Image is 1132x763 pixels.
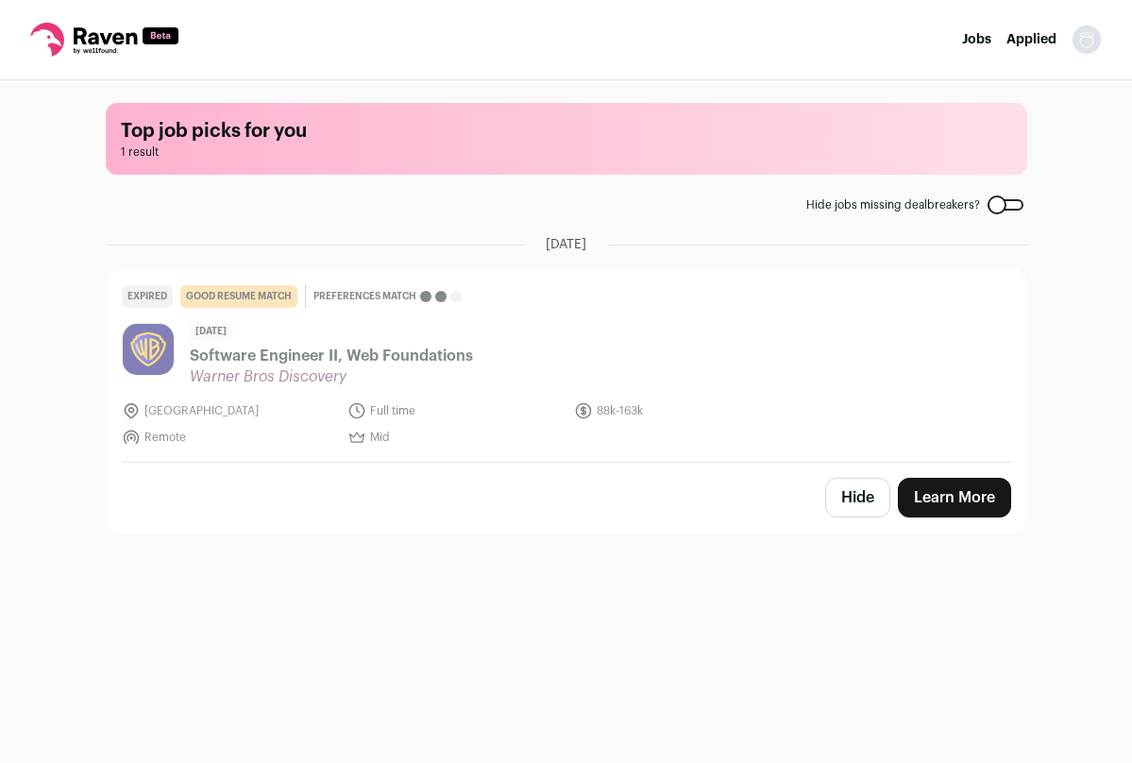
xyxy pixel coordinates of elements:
a: Jobs [962,33,991,46]
span: Warner Bros Discovery [190,367,473,386]
div: good resume match [180,285,297,308]
span: [DATE] [190,323,232,341]
div: Expired [122,285,173,308]
h1: Top job picks for you [121,118,1012,144]
button: Hide [825,478,890,517]
li: Full time [347,401,563,420]
a: Expired good resume match Preferences match [DATE] Software Engineer II, Web Foundations Warner B... [107,270,1026,462]
span: 1 result [121,144,1012,160]
a: Learn More [898,478,1011,517]
li: [GEOGRAPHIC_DATA] [122,401,337,420]
img: nopic.png [1072,25,1102,55]
a: Applied [1006,33,1056,46]
span: [DATE] [546,235,586,254]
span: Preferences match [313,287,416,306]
span: Software Engineer II, Web Foundations [190,345,473,367]
img: 264c4eb94fda3e3658b0d080635d78e6592e162bc6b25d4821391e02119b71c2.jpg [123,324,174,375]
button: Open dropdown [1072,25,1102,55]
li: 88k-163k [574,401,789,420]
li: Mid [347,428,563,447]
span: Hide jobs missing dealbreakers? [806,197,980,212]
li: Remote [122,428,337,447]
